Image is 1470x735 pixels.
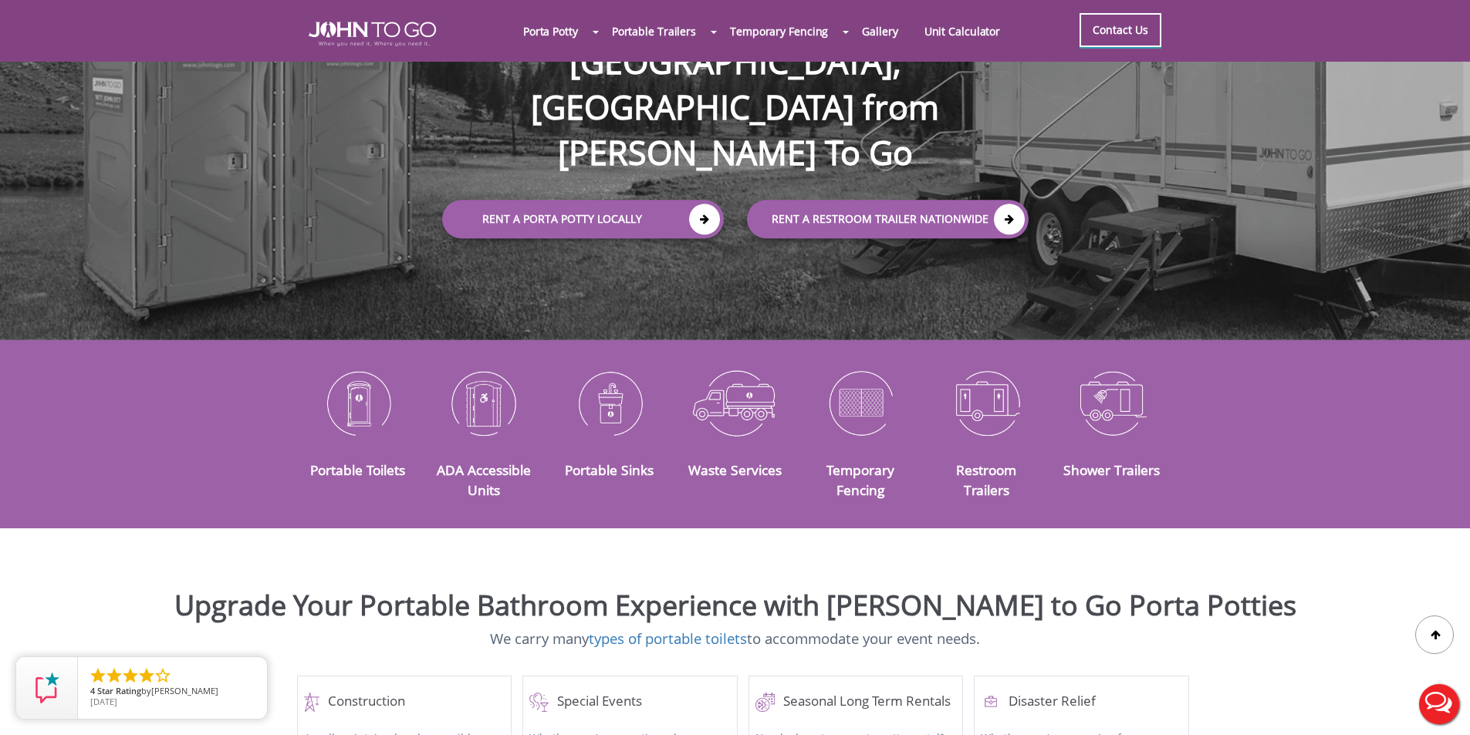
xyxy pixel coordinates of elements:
img: Review Rating [32,673,63,703]
a: Shower Trailers [1063,460,1160,479]
img: ADA-Accessible-Units-icon_N.png [432,362,535,443]
span: [PERSON_NAME] [151,685,218,696]
a: Rent a Porta Potty Locally [442,201,724,239]
a: Seasonal Long Term Rentals [755,693,956,712]
h4: Disaster Relief [981,693,1181,712]
a: Special Events [529,693,730,712]
a: Gallery [849,15,911,48]
li:  [154,666,172,685]
li:  [89,666,107,685]
a: Contact Us [1080,13,1161,47]
h2: Upgrade Your Portable Bathroom Experience with [PERSON_NAME] to Go Porta Potties [12,590,1458,621]
a: Portable Toilets [310,460,405,479]
span: by [90,686,255,697]
a: rent a RESTROOM TRAILER Nationwide [747,201,1029,239]
img: Temporary-Fencing-cion_N.png [809,362,912,443]
p: We carry many to accommodate your event needs. [12,629,1458,649]
img: Portable-Toilets-icon_N.png [307,362,410,443]
span: [DATE] [90,696,117,707]
a: Construction [304,693,505,712]
a: Portable Trailers [599,15,709,48]
a: types of portable toilets [589,629,747,648]
li:  [121,666,140,685]
a: Unit Calculator [911,15,1014,48]
button: Live Chat [1408,673,1470,735]
a: Restroom Trailers [956,460,1016,499]
li:  [137,666,156,685]
span: Star Rating [97,685,141,696]
a: Temporary Fencing [717,15,841,48]
a: Portable Sinks [565,460,654,479]
img: Restroom-Trailers-icon_N.png [935,362,1038,443]
a: Temporary Fencing [826,460,894,499]
img: Portable-Sinks-icon_N.png [558,362,661,443]
img: JOHN to go [309,22,436,46]
li:  [105,666,123,685]
a: ADA Accessible Units [437,460,531,499]
span: 4 [90,685,95,696]
img: Shower-Trailers-icon_N.png [1061,362,1164,443]
img: Waste-Services-icon_N.png [684,362,786,443]
a: Waste Services [688,460,782,479]
a: Porta Potty [510,15,591,48]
